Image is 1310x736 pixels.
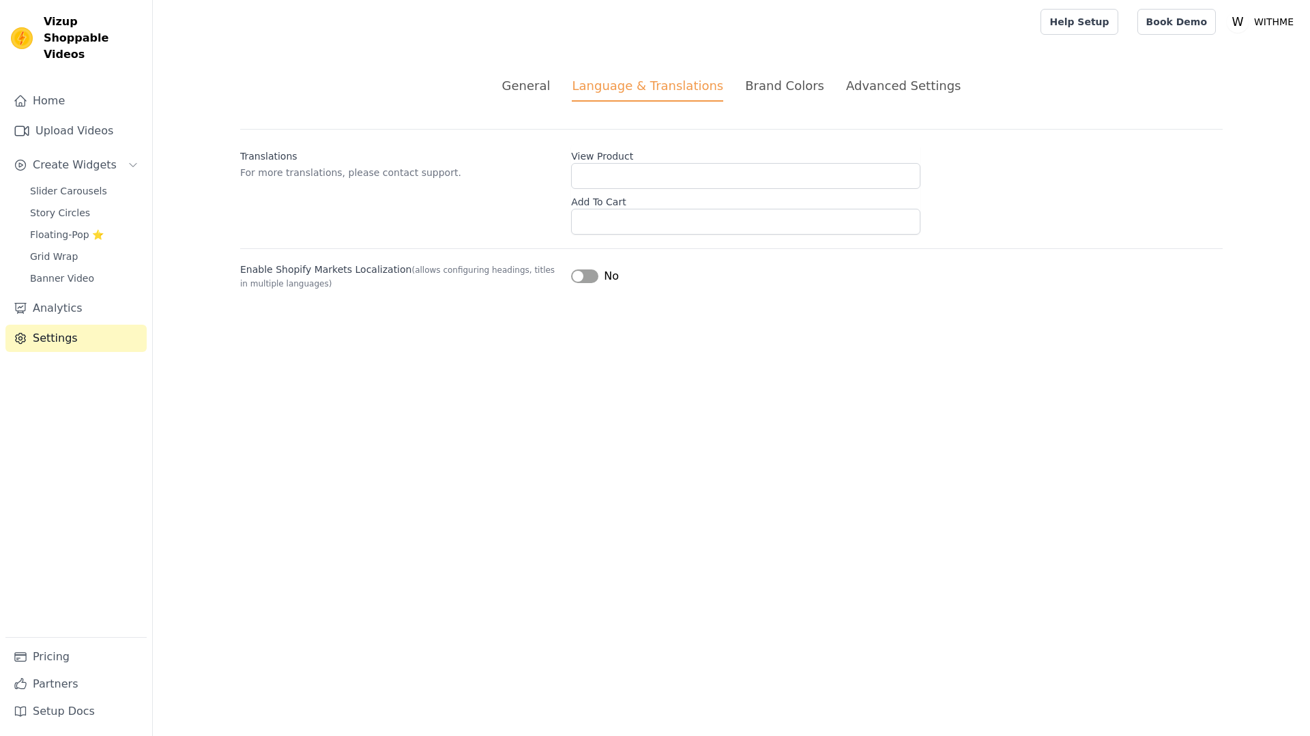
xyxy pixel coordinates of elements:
a: Settings [5,325,147,352]
p: For more translations, please contact support. [240,166,560,179]
a: Help Setup [1040,9,1118,35]
span: No [604,268,619,284]
text: W [1232,15,1243,29]
a: Story Circles [22,203,147,222]
button: No [571,268,619,284]
div: Language & Translations [572,76,723,102]
span: Banner Video [30,271,94,285]
a: Setup Docs [5,698,147,725]
div: General [502,76,551,95]
span: Floating-Pop ⭐ [30,228,104,241]
a: Analytics [5,295,147,322]
img: Vizup [11,27,33,49]
p: WITHME [1249,10,1299,34]
span: Grid Wrap [30,250,78,263]
button: W WITHME [1227,10,1299,34]
div: Advanced Settings [846,76,961,95]
label: Add To Cart [571,190,920,209]
div: Brand Colors [745,76,824,95]
a: Pricing [5,643,147,671]
span: Story Circles [30,206,90,220]
a: Partners [5,671,147,698]
span: Create Widgets [33,157,117,173]
a: Book Demo [1137,9,1216,35]
a: Slider Carousels [22,181,147,201]
a: Grid Wrap [22,247,147,266]
a: Floating-Pop ⭐ [22,225,147,244]
a: Upload Videos [5,117,147,145]
label: View Product [571,144,920,163]
span: Slider Carousels [30,184,107,198]
label: Enable Shopify Markets Localization [240,263,560,290]
a: Banner Video [22,269,147,288]
a: Home [5,87,147,115]
button: Create Widgets [5,151,147,179]
span: Vizup Shoppable Videos [44,14,141,63]
div: Translations [240,144,560,163]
